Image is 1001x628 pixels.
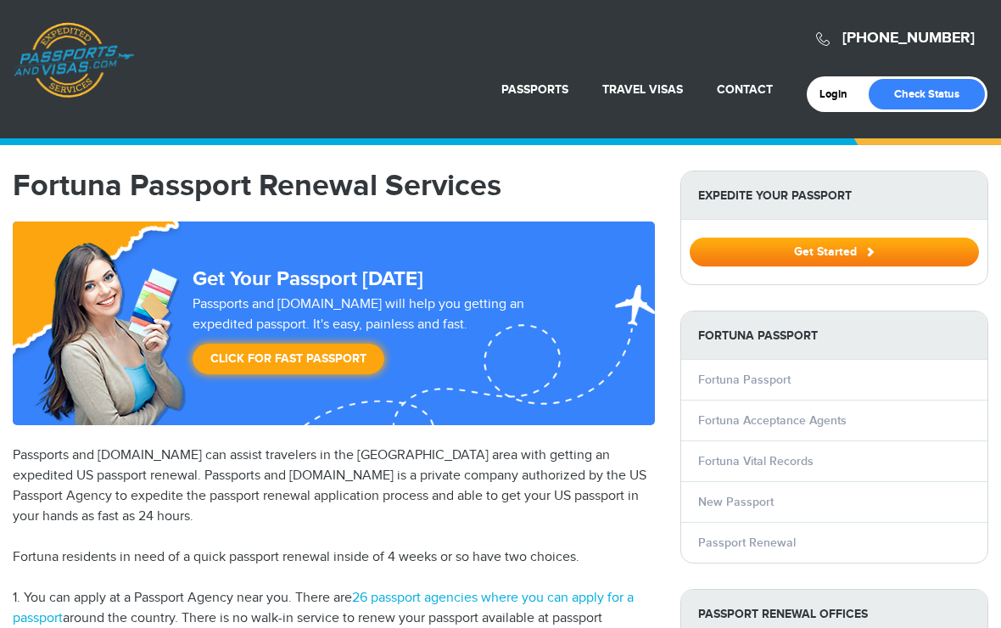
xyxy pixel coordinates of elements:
a: Passports & [DOMAIN_NAME] [14,22,134,98]
a: New Passport [698,495,774,509]
p: Fortuna residents in need of a quick passport renewal inside of 4 weeks or so have two choices. [13,547,655,568]
a: [PHONE_NUMBER] [842,29,975,48]
button: Get Started [690,238,979,266]
a: Contact [717,82,773,97]
strong: Fortuna Passport [681,311,987,360]
a: Passports [501,82,568,97]
strong: Expedite Your Passport [681,171,987,220]
a: Fortuna Passport [698,373,791,387]
a: Login [819,87,859,101]
a: Get Started [690,244,979,258]
a: Travel Visas [602,82,683,97]
div: Passports and [DOMAIN_NAME] will help you getting an expedited passport. It's easy, painless and ... [186,294,584,383]
h1: Fortuna Passport Renewal Services [13,171,655,201]
a: Check Status [869,79,985,109]
a: Click for Fast Passport [193,344,384,374]
strong: Get Your Passport [DATE] [193,266,423,291]
a: Passport Renewal [698,535,796,550]
p: Passports and [DOMAIN_NAME] can assist travelers in the [GEOGRAPHIC_DATA] area with getting an ex... [13,446,655,527]
a: Fortuna Vital Records [698,454,814,468]
a: Fortuna Acceptance Agents [698,413,847,428]
a: 26 passport agencies where you can apply for a passport [13,590,634,626]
